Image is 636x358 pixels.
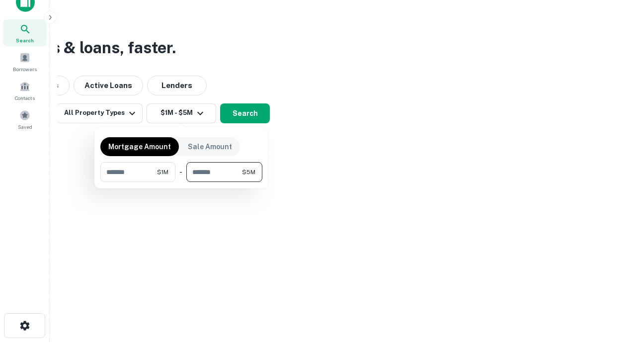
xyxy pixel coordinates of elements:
[157,168,168,177] span: $1M
[179,162,182,182] div: -
[108,141,171,152] p: Mortgage Amount
[586,278,636,326] iframe: Chat Widget
[188,141,232,152] p: Sale Amount
[242,168,255,177] span: $5M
